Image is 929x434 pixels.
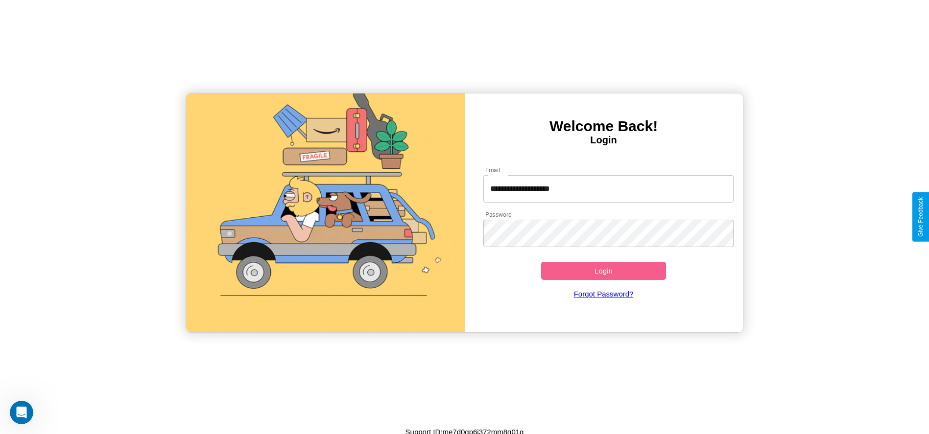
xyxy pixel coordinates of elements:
[485,166,500,174] label: Email
[10,401,33,424] iframe: Intercom live chat
[465,135,743,146] h4: Login
[186,93,464,332] img: gif
[917,197,924,237] div: Give Feedback
[541,262,667,280] button: Login
[465,118,743,135] h3: Welcome Back!
[478,280,729,308] a: Forgot Password?
[485,210,511,219] label: Password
